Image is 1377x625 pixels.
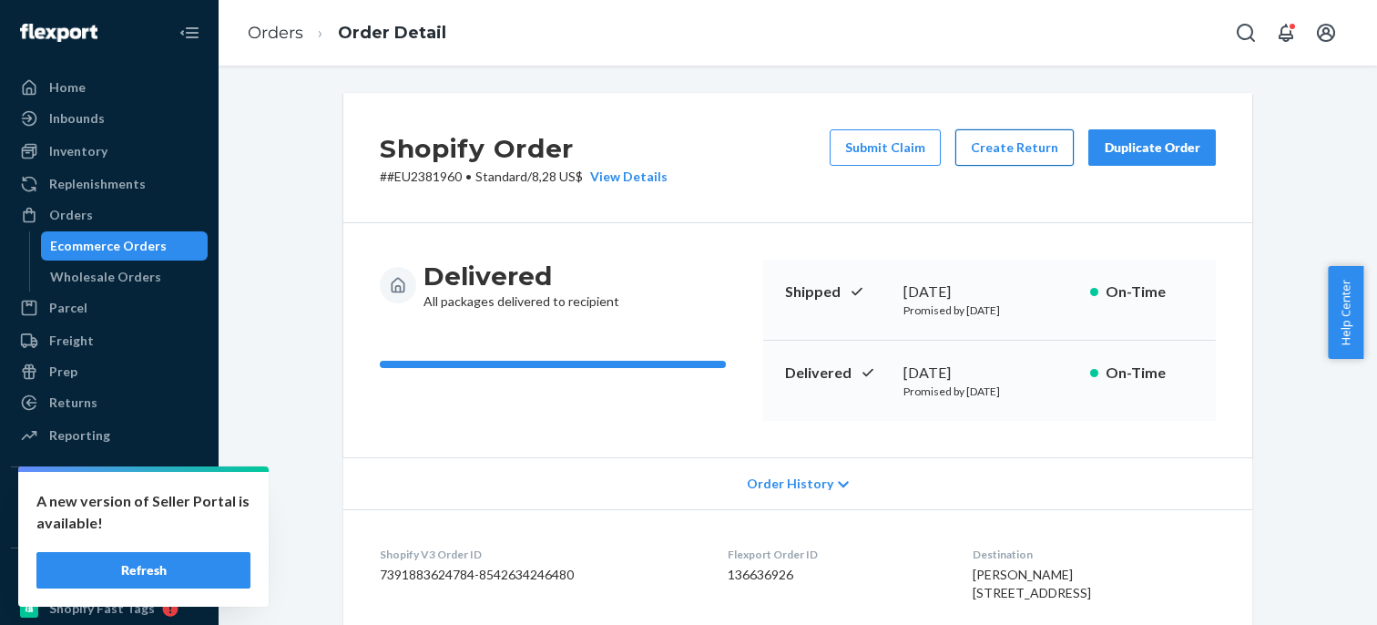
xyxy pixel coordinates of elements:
[747,475,833,493] span: Order History
[11,518,208,540] a: Add Integration
[49,363,77,381] div: Prep
[11,73,208,102] a: Home
[903,302,1076,318] p: Promised by [DATE]
[11,563,208,592] button: Fast Tags
[1106,282,1194,302] p: On-Time
[380,547,699,562] dt: Shopify V3 Order ID
[380,129,668,168] h2: Shopify Order
[11,326,208,355] a: Freight
[36,552,250,589] button: Refresh
[1088,129,1216,166] button: Duplicate Order
[465,169,472,184] span: •
[1104,138,1200,157] div: Duplicate Order
[903,363,1076,384] div: [DATE]
[903,282,1076,302] div: [DATE]
[955,129,1074,166] button: Create Return
[248,23,303,43] a: Orders
[11,104,208,133] a: Inbounds
[36,490,250,534] p: A new version of Seller Portal is available!
[20,24,97,42] img: Flexport logo
[11,421,208,450] a: Reporting
[41,231,209,261] a: Ecommerce Orders
[49,394,97,412] div: Returns
[49,109,105,128] div: Inbounds
[973,547,1216,562] dt: Destination
[49,142,107,160] div: Inventory
[1268,15,1304,51] button: Open notifications
[785,363,889,384] p: Delivered
[11,357,208,386] a: Prep
[338,23,446,43] a: Order Detail
[1106,363,1194,384] p: On-Time
[380,566,699,584] dd: 7391883624784-8542634246480
[50,237,167,255] div: Ecommerce Orders
[11,388,208,417] a: Returns
[171,15,208,51] button: Close Navigation
[49,78,86,97] div: Home
[1308,15,1344,51] button: Open account menu
[423,260,619,311] div: All packages delivered to recipient
[903,384,1076,399] p: Promised by [DATE]
[11,200,208,230] a: Orders
[11,137,208,166] a: Inventory
[785,282,889,302] p: Shipped
[423,260,619,292] h3: Delivered
[11,169,208,199] a: Replenishments
[49,299,87,317] div: Parcel
[49,175,146,193] div: Replenishments
[11,594,208,623] a: Shopify Fast Tags
[11,293,208,323] a: Parcel
[41,262,209,292] a: Wholesale Orders
[728,566,943,584] dd: 136636926
[1328,266,1363,359] button: Help Center
[49,599,155,618] div: Shopify Fast Tags
[973,567,1091,600] span: [PERSON_NAME] [STREET_ADDRESS]
[583,168,668,186] button: View Details
[475,169,527,184] span: Standard
[49,426,110,445] div: Reporting
[233,6,461,60] ol: breadcrumbs
[1228,15,1264,51] button: Open Search Box
[49,332,94,350] div: Freight
[728,547,943,562] dt: Flexport Order ID
[50,268,161,286] div: Wholesale Orders
[380,168,668,186] p: # #EU2381960 / 8,28 US$
[830,129,941,166] button: Submit Claim
[11,482,208,511] button: Integrations
[49,206,93,224] div: Orders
